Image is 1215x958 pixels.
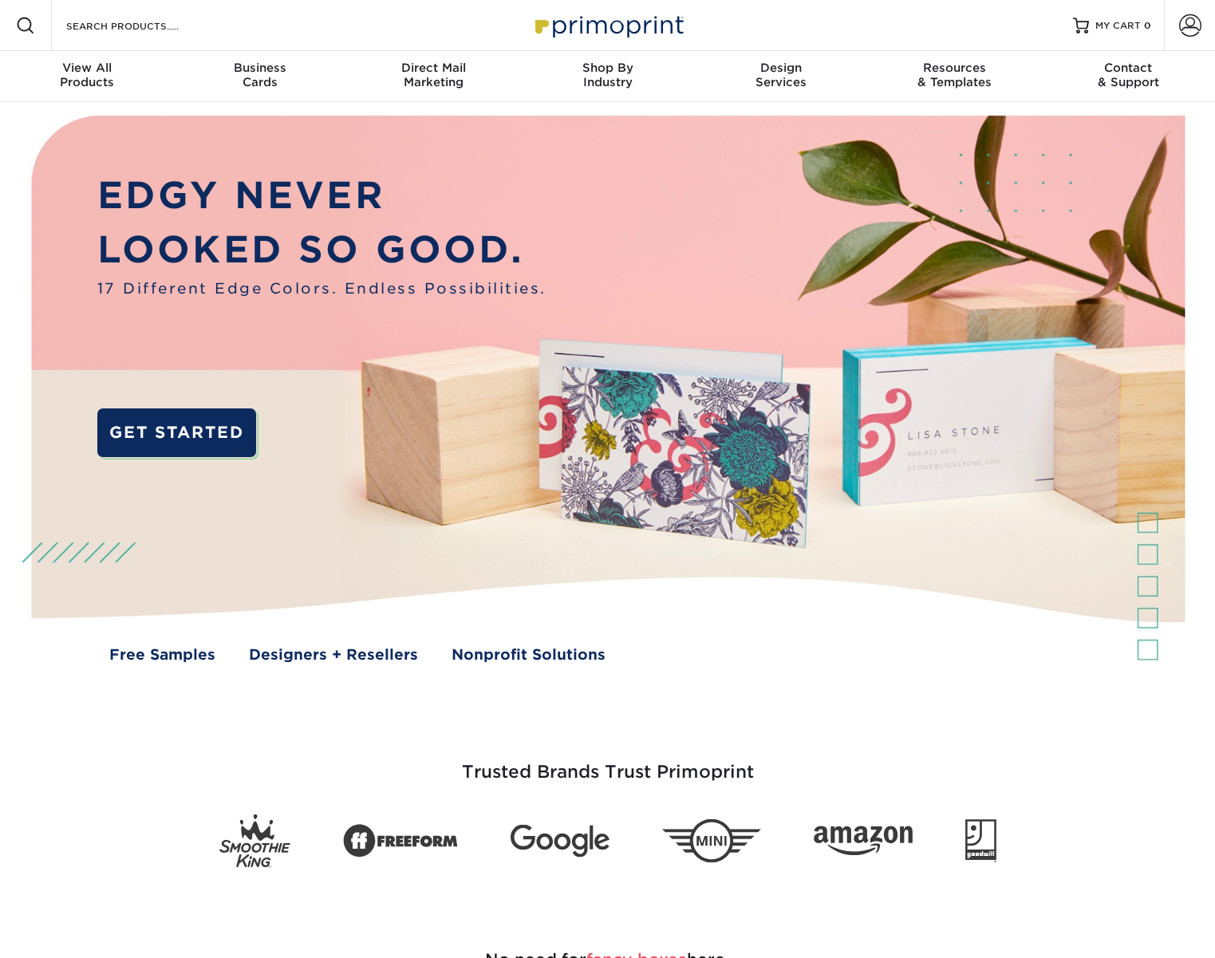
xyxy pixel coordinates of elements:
span: Resources [868,61,1042,75]
a: Shop ByIndustry [521,51,695,102]
p: LOOKED SO GOOD. [97,223,546,278]
div: Services [694,61,868,89]
span: MY CART [1095,19,1141,33]
span: Shop By [521,61,695,75]
span: 17 Different Edge Colors. Endless Possibilities. [97,278,546,299]
img: Goodwill [965,819,996,862]
div: & Templates [868,61,1042,89]
a: BusinessCards [174,51,348,102]
a: Direct MailMarketing [347,51,521,102]
span: Design [694,61,868,75]
img: Smoothie King [219,814,290,868]
span: Direct Mail [347,61,521,75]
div: Industry [521,61,695,89]
img: Mini [662,818,761,862]
a: Contact& Support [1041,51,1215,102]
a: Resources& Templates [868,51,1042,102]
img: Google [511,824,609,857]
p: EDGY NEVER [97,168,546,223]
a: Free Samples [109,644,215,665]
a: Designers + Resellers [249,644,418,665]
div: Cards [174,61,348,89]
div: & Support [1041,61,1215,89]
h3: Trusted Brands Trust Primoprint [141,723,1075,802]
span: 0 [1144,20,1151,31]
img: Freeform [343,815,458,866]
img: Amazon [814,826,913,856]
img: Primoprint [528,8,688,42]
a: GET STARTED [97,408,256,456]
input: SEARCH PRODUCTS..... [65,16,220,35]
span: Business [174,61,348,75]
a: DesignServices [694,51,868,102]
a: Nonprofit Solutions [452,644,606,665]
span: Contact [1041,61,1215,75]
div: Marketing [347,61,521,89]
